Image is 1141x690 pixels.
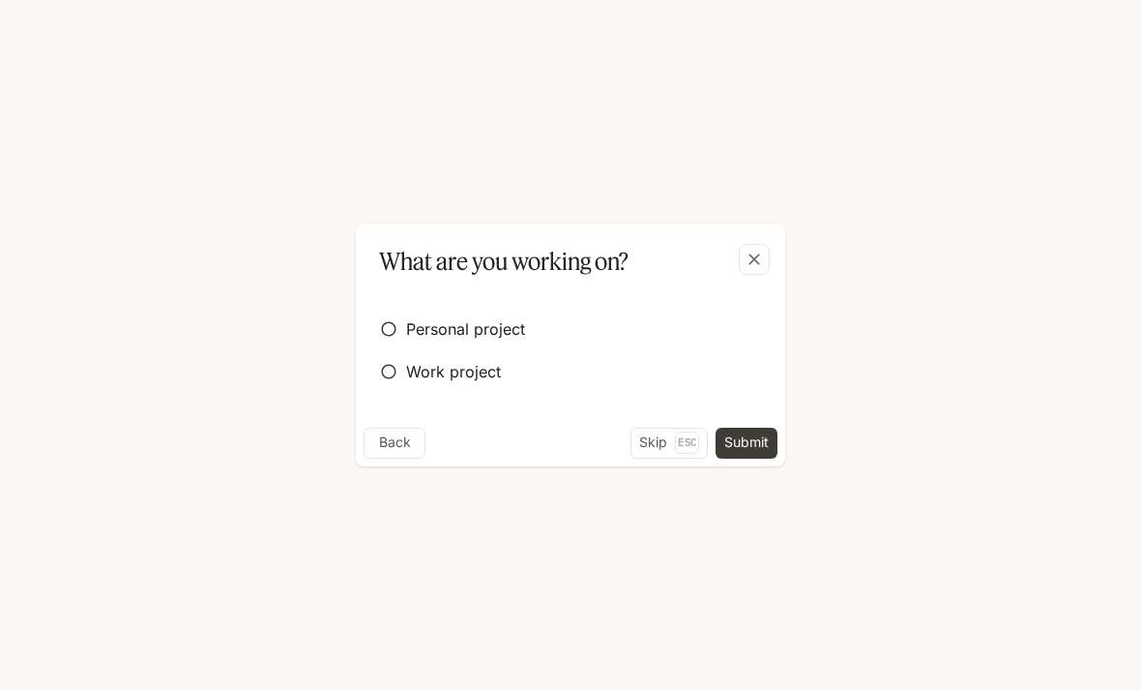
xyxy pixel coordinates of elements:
[675,432,699,453] p: Esc
[364,428,425,459] button: Back
[379,244,629,279] p: What are you working on?
[406,317,525,341] span: Personal project
[630,428,708,459] button: SkipEsc
[406,360,501,383] span: Work project
[716,428,777,459] button: Submit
